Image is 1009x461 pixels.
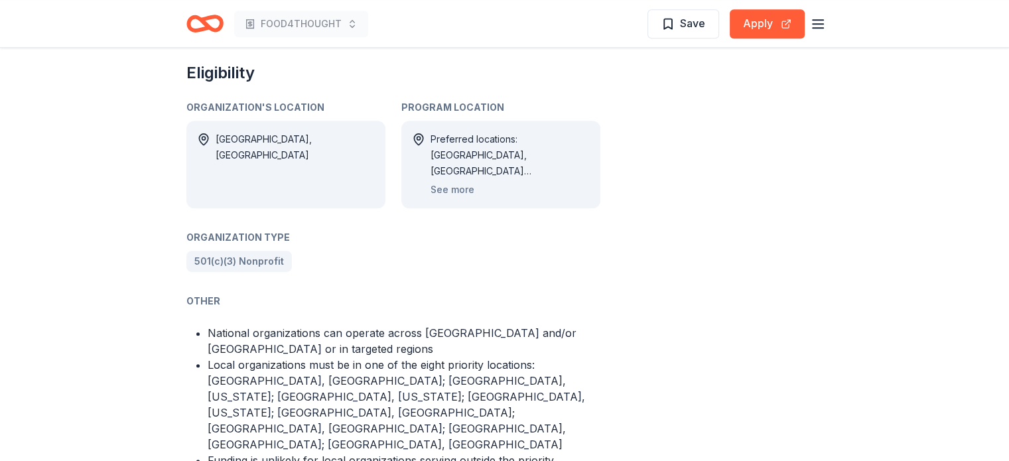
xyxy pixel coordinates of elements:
span: Save [680,15,705,32]
div: Program Location [401,99,600,115]
span: 501(c)(3) Nonprofit [194,253,284,269]
a: Home [186,8,224,39]
span: FOOD4THOUGHT [261,16,342,32]
div: Organization's Location [186,99,385,115]
li: Local organizations must be in one of the eight priority locations: [GEOGRAPHIC_DATA], [GEOGRAPHI... [208,357,600,452]
button: Apply [730,9,805,38]
h2: Eligibility [186,62,600,84]
button: FOOD4THOUGHT [234,11,368,37]
div: Organization Type [186,230,600,245]
button: Save [647,9,719,38]
button: See more [431,182,474,198]
a: 501(c)(3) Nonprofit [186,251,292,272]
div: Other [186,293,600,309]
div: Preferred locations: [GEOGRAPHIC_DATA], [GEOGRAPHIC_DATA] ([GEOGRAPHIC_DATA]), [GEOGRAPHIC_DATA] ... [431,131,590,179]
div: [GEOGRAPHIC_DATA], [GEOGRAPHIC_DATA] [216,131,375,198]
li: National organizations can operate across [GEOGRAPHIC_DATA] and/or [GEOGRAPHIC_DATA] or in target... [208,325,600,357]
